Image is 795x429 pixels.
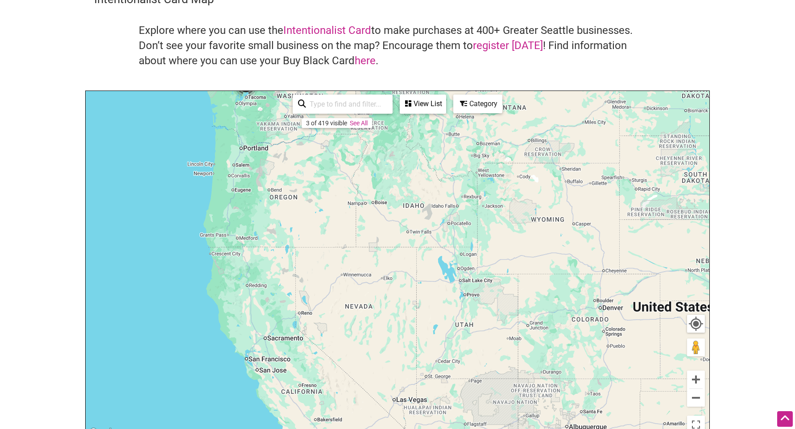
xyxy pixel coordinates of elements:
[355,54,376,67] a: here
[401,95,445,112] div: View List
[232,72,259,99] div: 3
[687,315,705,333] button: Your Location
[306,95,387,113] input: Type to find and filter...
[139,23,656,68] h4: Explore where you can use the to make purchases at 400+ Greater Seattle businesses. Don’t see you...
[453,95,502,113] div: Filter by category
[687,389,705,407] button: Zoom out
[777,411,793,427] div: Scroll Back to Top
[687,371,705,388] button: Zoom in
[400,95,446,114] div: See a list of the visible businesses
[473,39,543,52] a: register [DATE]
[454,95,501,112] div: Category
[283,24,371,37] a: Intentionalist Card
[293,95,393,114] div: Type to search and filter
[306,120,347,127] div: 3 of 419 visible
[687,338,705,356] button: Drag Pegman onto the map to open Street View
[350,120,368,127] a: See All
